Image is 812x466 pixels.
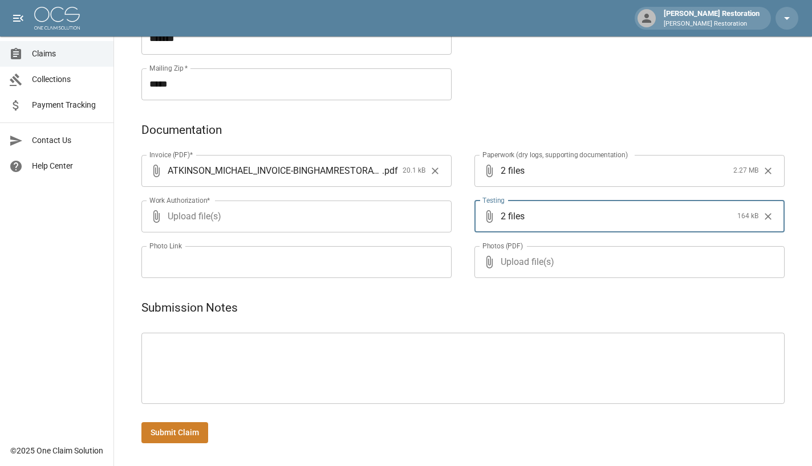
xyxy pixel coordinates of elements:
[149,150,193,160] label: Invoice (PDF)*
[34,7,80,30] img: ocs-logo-white-transparent.png
[664,19,760,29] p: [PERSON_NAME] Restoration
[482,150,628,160] label: Paperwork (dry logs, supporting documentation)
[382,164,398,177] span: . pdf
[32,134,104,146] span: Contact Us
[482,195,505,205] label: Testing
[7,7,30,30] button: open drawer
[501,246,754,278] span: Upload file(s)
[501,201,733,232] span: 2 files
[168,164,382,177] span: ATKINSON_MICHAEL_INVOICE-BINGHAMRESTORATION-PHX
[32,48,104,60] span: Claims
[403,165,425,177] span: 20.1 kB
[482,241,523,251] label: Photos (PDF)
[501,155,729,187] span: 2 files
[10,445,103,456] div: © 2025 One Claim Solution
[659,8,764,28] div: [PERSON_NAME] Restoration
[32,73,104,85] span: Collections
[737,211,758,222] span: 164 kB
[32,160,104,172] span: Help Center
[149,195,210,205] label: Work Authorization*
[149,63,188,73] label: Mailing Zip
[760,208,777,225] button: Clear
[141,422,208,443] button: Submit Claim
[760,162,777,179] button: Clear
[149,241,182,251] label: Photo Link
[32,99,104,111] span: Payment Tracking
[168,201,421,232] span: Upload file(s)
[733,165,758,177] span: 2.27 MB
[427,162,444,179] button: Clear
